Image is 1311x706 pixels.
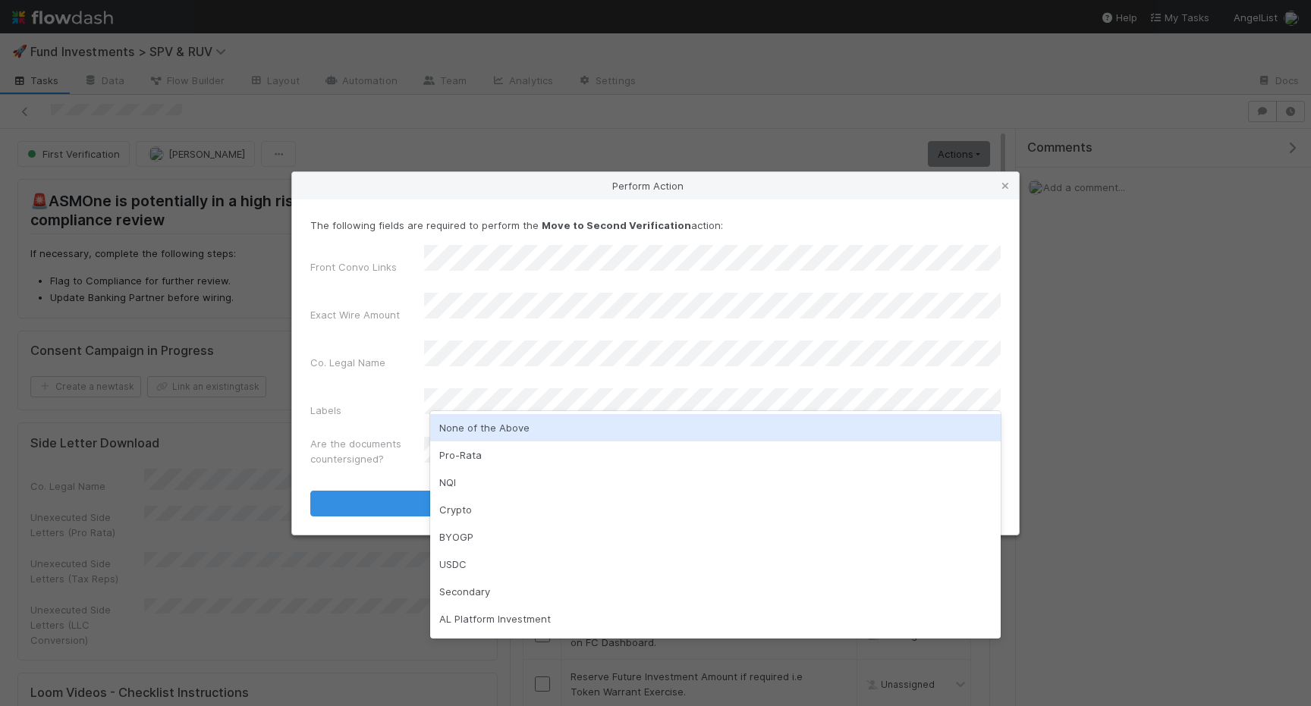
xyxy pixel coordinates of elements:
div: Pro-Rata [430,441,1001,469]
label: Co. Legal Name [310,355,385,370]
div: Crypto [430,496,1001,523]
div: None of the Above [430,414,1001,441]
label: Front Convo Links [310,259,397,275]
label: Labels [310,403,341,418]
strong: Move to Second Verification [542,219,691,231]
div: NQI [430,469,1001,496]
div: AL Platform Investment [430,605,1001,632]
button: Move to Second Verification [310,491,1001,516]
p: The following fields are required to perform the action: [310,218,1001,233]
div: LLC/LP Investment [430,632,1001,660]
div: USDC [430,551,1001,578]
div: BYOGP [430,523,1001,551]
div: Perform Action [292,172,1019,199]
label: Are the documents countersigned? [310,436,424,466]
label: Exact Wire Amount [310,307,400,322]
div: Secondary [430,578,1001,605]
